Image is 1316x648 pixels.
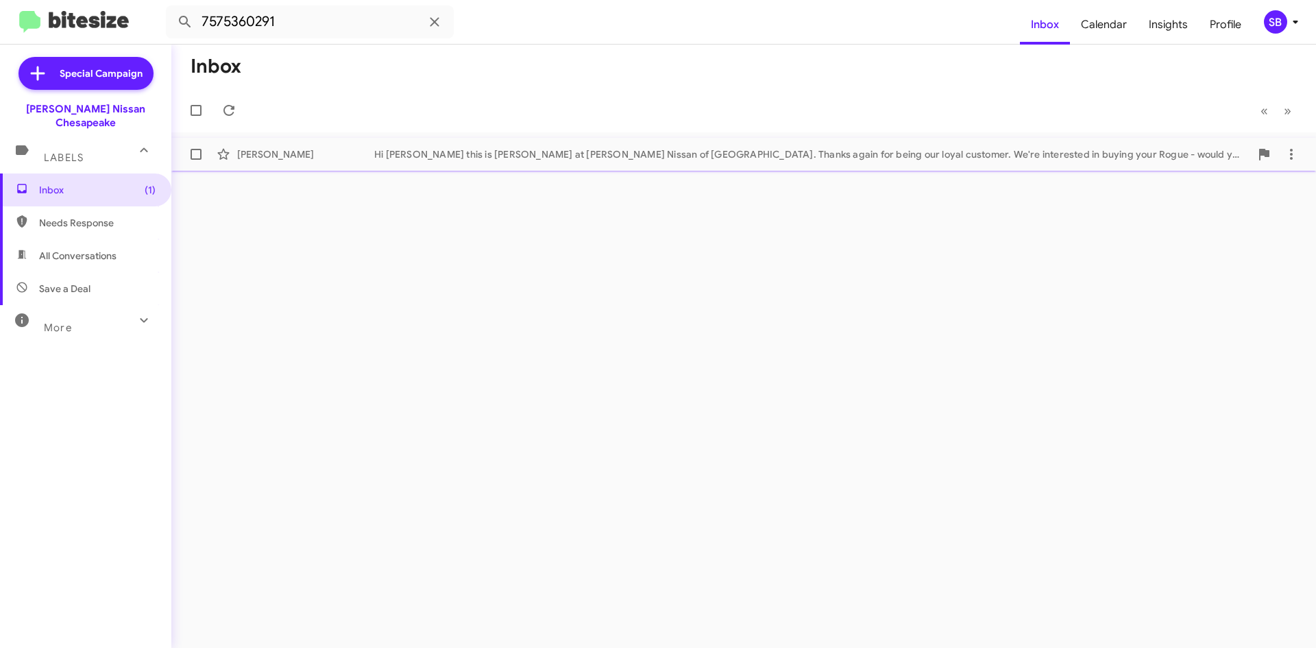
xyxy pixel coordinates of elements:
nav: Page navigation example [1253,97,1300,125]
div: Hi [PERSON_NAME] this is [PERSON_NAME] at [PERSON_NAME] Nissan of [GEOGRAPHIC_DATA]. Thanks again... [374,147,1250,161]
span: Labels [44,152,84,164]
h1: Inbox [191,56,241,77]
a: Profile [1199,5,1252,45]
button: Previous [1252,97,1276,125]
input: Search [166,5,454,38]
span: Inbox [39,183,156,197]
button: SB [1252,10,1301,34]
span: Save a Deal [39,282,90,296]
span: Needs Response [39,216,156,230]
span: All Conversations [39,249,117,263]
button: Next [1276,97,1300,125]
div: [PERSON_NAME] [237,147,374,161]
span: Special Campaign [60,67,143,80]
a: Special Campaign [19,57,154,90]
a: Inbox [1020,5,1070,45]
span: More [44,322,72,334]
span: (1) [145,183,156,197]
a: Insights [1138,5,1199,45]
div: SB [1264,10,1287,34]
span: « [1260,102,1268,119]
span: » [1284,102,1291,119]
a: Calendar [1070,5,1138,45]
